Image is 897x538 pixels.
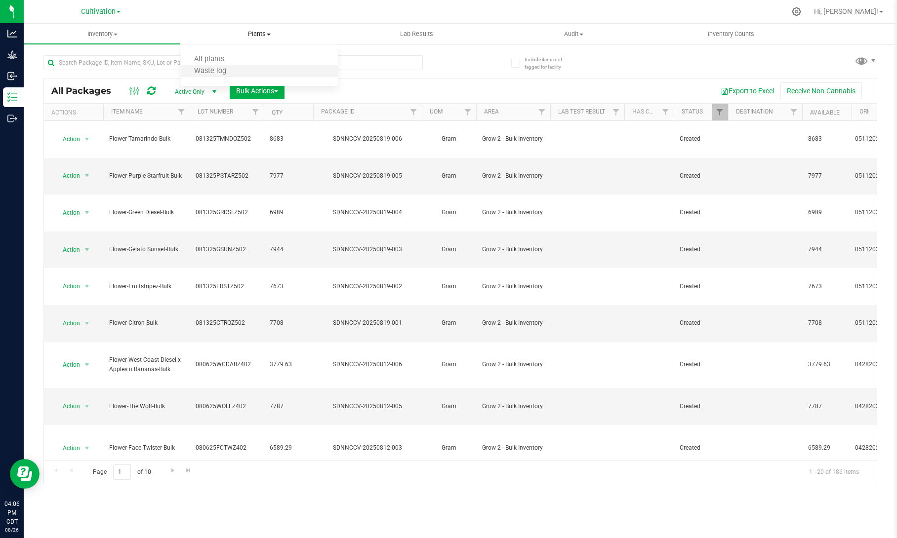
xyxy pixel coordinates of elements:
[81,243,93,257] span: select
[54,206,81,220] span: Action
[181,24,338,44] a: Plants All plants Waste log
[680,171,722,181] span: Created
[7,71,17,81] inline-svg: Inbound
[109,245,184,254] span: Flower-Gelato Sunset-Bulk
[113,464,131,480] input: 1
[43,55,423,70] input: Search Package ID, Item Name, SKU, Lot or Part Number...
[181,55,238,64] span: All plants
[482,443,544,453] span: Grow 2 - Bulk Inventory
[786,104,802,120] a: Filter
[51,109,99,116] div: Actions
[54,358,81,372] span: Action
[109,208,184,217] span: Flower-Green Diesel-Bulk
[406,104,422,120] a: Filter
[81,358,93,372] span: select
[54,441,81,455] span: Action
[196,245,258,254] span: 081325GSUNZ502
[84,464,159,480] span: Page of 10
[270,318,307,328] span: 7708
[482,402,544,411] span: Grow 2 - Bulk Inventory
[272,109,283,116] a: Qty
[7,50,17,60] inline-svg: Grow
[808,245,846,254] span: 7944
[808,134,846,144] span: 8683
[7,114,17,123] inline-svg: Outbound
[181,464,196,478] a: Go to the last page
[680,245,722,254] span: Created
[428,360,470,369] span: Gram
[196,282,258,291] span: 081325FRSTZ502
[680,208,722,217] span: Created
[808,282,846,291] span: 7673
[312,402,423,411] div: SDNNCCV-20250812-005
[808,318,846,328] span: 7708
[780,82,862,99] button: Receive Non-Cannabis
[482,171,544,181] span: Grow 2 - Bulk Inventory
[81,132,93,146] span: select
[54,316,81,330] span: Action
[321,108,355,115] a: Package ID
[312,360,423,369] div: SDNNCCV-20250812-006
[808,402,846,411] span: 7787
[81,441,93,455] span: select
[608,104,624,120] a: Filter
[81,206,93,220] span: select
[430,108,443,115] a: UOM
[270,208,307,217] span: 6989
[680,402,722,411] span: Created
[428,318,470,328] span: Gram
[109,282,184,291] span: Flower-Fruitstripez-Bulk
[312,171,423,181] div: SDNNCCV-20250819-005
[196,402,258,411] span: 080625WOLFZ402
[111,108,143,115] a: Item Name
[808,360,846,369] span: 3779.63
[54,279,81,293] span: Action
[230,82,285,99] button: Bulk Actions
[810,109,840,116] a: Available
[652,24,810,44] a: Inventory Counts
[736,108,773,115] a: Destination
[808,443,846,453] span: 6589.29
[54,243,81,257] span: Action
[165,464,180,478] a: Go to the next page
[428,245,470,254] span: Gram
[482,318,544,328] span: Grow 2 - Bulk Inventory
[24,30,180,38] span: Inventory
[680,318,722,328] span: Created
[109,443,184,453] span: Flower-Face Twister-Bulk
[247,104,264,120] a: Filter
[496,30,652,38] span: Audit
[808,171,846,181] span: 7977
[81,279,93,293] span: select
[680,360,722,369] span: Created
[428,134,470,144] span: Gram
[109,355,184,374] span: Flower-West Coast Diesel x Apples n Bananas-Bulk
[482,282,544,291] span: Grow 2 - Bulk Inventory
[173,104,190,120] a: Filter
[81,316,93,330] span: select
[109,171,184,181] span: Flower-Purple Starfruit-Bulk
[4,526,19,534] p: 08/26
[482,245,544,254] span: Grow 2 - Bulk Inventory
[312,443,423,453] div: SDNNCCV-20250812-003
[428,282,470,291] span: Gram
[482,360,544,369] span: Grow 2 - Bulk Inventory
[814,7,878,15] span: Hi, [PERSON_NAME]!
[270,134,307,144] span: 8683
[482,134,544,144] span: Grow 2 - Bulk Inventory
[109,318,184,328] span: Flower-Citron-Bulk
[181,30,338,38] span: Plants
[196,443,258,453] span: 080625FCTWZ402
[495,24,652,44] a: Audit
[270,402,307,411] span: 7787
[236,87,278,95] span: Bulk Actions
[270,171,307,181] span: 7977
[312,318,423,328] div: SDNNCCV-20250819-001
[196,208,258,217] span: 081325GRDSLZ502
[196,171,258,181] span: 081325PSTARZ502
[694,30,768,38] span: Inventory Counts
[312,282,423,291] div: SDNNCCV-20250819-002
[10,459,40,489] iframe: Resource center
[7,92,17,102] inline-svg: Inventory
[482,208,544,217] span: Grow 2 - Bulk Inventory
